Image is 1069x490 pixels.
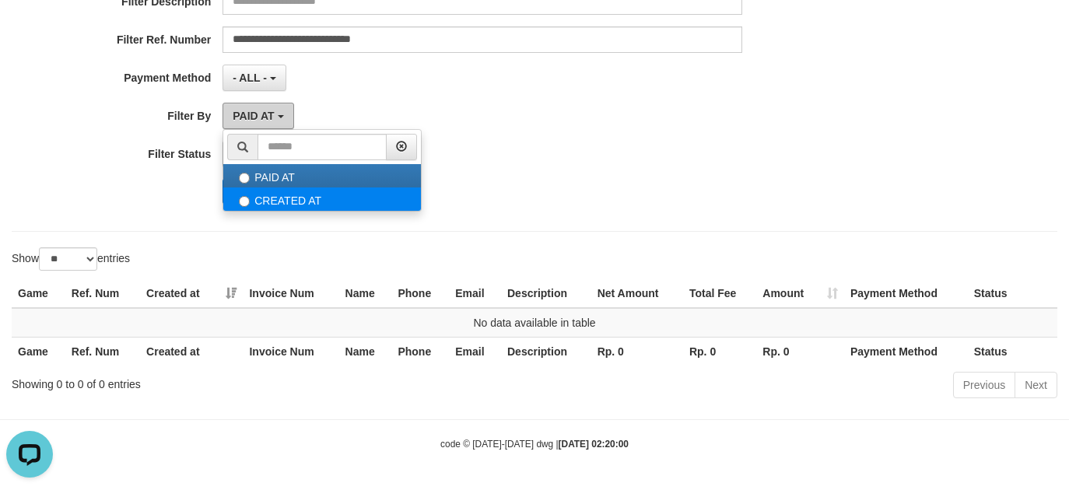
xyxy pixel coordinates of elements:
th: Payment Method [844,279,968,308]
label: PAID AT [223,164,421,187]
th: Created at [140,337,243,366]
th: Game [12,337,65,366]
th: Status [968,279,1057,308]
th: Invoice Num [243,337,338,366]
span: PAID AT [233,110,274,122]
th: Created at: activate to sort column ascending [140,279,243,308]
th: Net Amount [591,279,683,308]
input: PAID AT [239,173,250,184]
label: Show entries [12,247,130,271]
th: Rp. 0 [756,337,844,366]
th: Name [339,279,392,308]
th: Rp. 0 [591,337,683,366]
label: CREATED AT [223,187,421,211]
th: Total Fee [683,279,756,308]
th: Payment Method [844,337,968,366]
th: Phone [391,337,449,366]
button: - ALL - [223,65,286,91]
select: Showentries [39,247,97,271]
th: Description [501,279,591,308]
a: Previous [953,372,1015,398]
a: Next [1015,372,1057,398]
span: - ALL - [233,72,267,84]
div: Showing 0 to 0 of 0 entries [12,370,434,392]
th: Ref. Num [65,337,140,366]
th: Description [501,337,591,366]
th: Status [968,337,1057,366]
th: Rp. 0 [683,337,756,366]
th: Invoice Num [243,279,338,308]
th: Email [449,337,501,366]
button: PAID AT [223,103,293,129]
th: Name [339,337,392,366]
input: CREATED AT [239,196,250,207]
th: Phone [391,279,449,308]
th: Amount: activate to sort column ascending [756,279,844,308]
td: No data available in table [12,308,1057,338]
small: code © [DATE]-[DATE] dwg | [440,439,629,450]
strong: [DATE] 02:20:00 [559,439,629,450]
button: Open LiveChat chat widget [6,6,53,53]
th: Email [449,279,501,308]
th: Game [12,279,65,308]
th: Ref. Num [65,279,140,308]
